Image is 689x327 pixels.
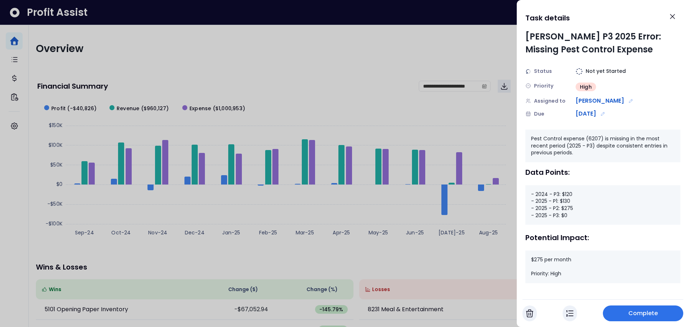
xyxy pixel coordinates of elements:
[525,168,680,177] div: Data Points:
[576,109,596,118] span: [DATE]
[576,68,583,75] img: Not yet Started
[627,97,635,105] button: Edit assignment
[525,69,531,74] img: Status
[534,110,544,118] span: Due
[525,233,680,242] div: Potential Impact:
[534,97,566,105] span: Assigned to
[534,67,552,75] span: Status
[525,185,680,225] div: - 2024 - P3: $120 - 2025 - P1: $130 - 2025 - P2: $275 - 2025 - P3: $0
[526,309,533,318] img: Cancel Task
[525,251,680,283] div: $275 per month Priority: High
[580,83,592,90] span: High
[576,97,624,105] span: [PERSON_NAME]
[525,130,680,162] div: Pest Control expense (6207) is missing in the most recent period (2025 - P3) despite consistent e...
[628,309,658,318] span: Complete
[525,11,570,24] h1: Task details
[525,30,680,56] div: [PERSON_NAME] P3 2025 Error: Missing Pest Control Expense
[665,9,680,24] button: Close
[599,110,607,118] button: Edit due date
[603,305,683,321] button: Complete
[534,82,553,90] span: Priority
[586,67,626,75] span: Not yet Started
[566,309,573,318] img: In Progress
